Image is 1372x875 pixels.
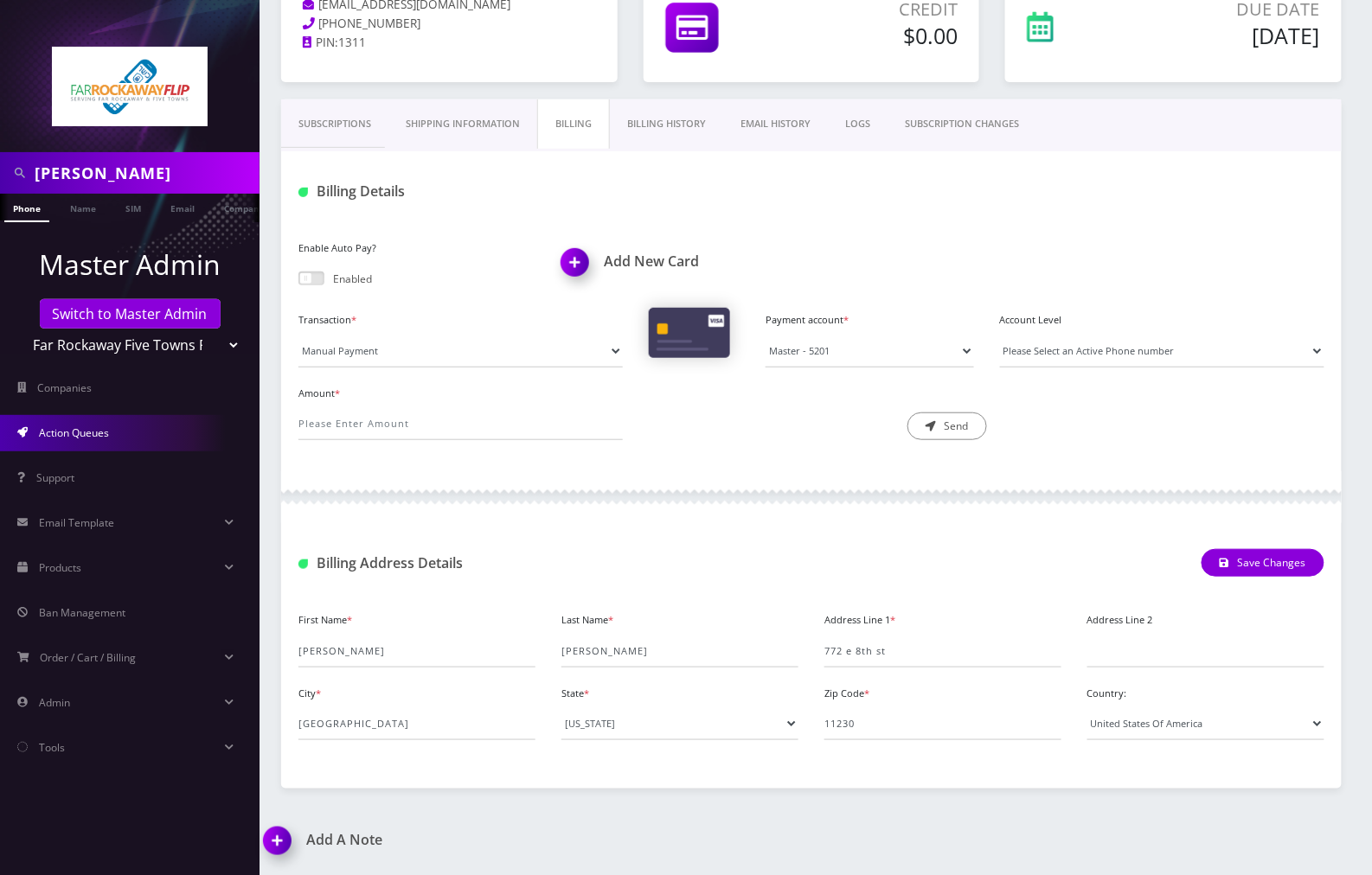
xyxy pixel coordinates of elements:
button: Save Changes [1202,549,1324,577]
a: Company [215,194,273,220]
span: Email Template [39,515,114,530]
input: First Name [298,635,535,667]
span: Action Queues [39,425,109,440]
h1: Billing Details [298,183,623,200]
h1: Billing Address Details [298,555,623,572]
img: Cards [649,308,730,358]
img: Billing Details [298,188,308,197]
input: Search in Company [35,156,255,189]
p: Enabled [333,271,372,287]
button: Send [907,412,987,440]
img: Add New Card [553,243,604,294]
a: Add New CardAdd New Card [561,253,798,270]
input: City [298,707,535,740]
label: Enable Auto Pay? [298,241,535,256]
span: Ban Management [39,605,125,620]
label: Country: [1087,687,1127,701]
a: PIN: [303,35,338,52]
a: LOGS [828,99,888,149]
h5: [DATE] [1133,22,1320,48]
span: Order / Cart / Billing [41,650,137,665]
span: Companies [38,380,93,395]
label: City [298,687,321,701]
a: SUBSCRIPTION CHANGES [888,99,1036,149]
a: Email [162,194,203,220]
a: Add A Note [264,832,798,848]
input: Please Enter Amount [298,407,623,440]
a: Phone [4,194,49,222]
label: State [561,687,589,701]
label: Account Level [1000,313,1324,328]
a: Subscriptions [281,99,388,149]
input: Zip [824,707,1061,740]
img: Billing Address Detail [298,559,308,569]
h1: Add New Card [561,253,798,270]
span: Tools [39,740,65,755]
span: 1311 [338,35,366,50]
label: Payment account [766,313,973,328]
a: Switch to Master Admin [40,299,221,329]
input: Last Name [561,635,798,667]
span: Admin [39,695,70,710]
img: Far Rockaway Five Towns Flip [52,47,208,126]
label: Zip Code [824,687,869,701]
label: Address Line 2 [1087,613,1153,628]
label: Address Line 1 [824,613,895,628]
label: First Name [298,613,352,628]
a: Billing [537,99,610,149]
span: Support [36,470,74,485]
h5: $0.00 [798,22,958,48]
span: [PHONE_NUMBER] [319,16,421,31]
a: EMAIL HISTORY [723,99,828,149]
label: Amount [298,386,623,401]
a: Name [61,194,105,220]
a: Billing History [610,99,723,149]
span: Products [39,560,81,575]
input: Address Line 1 [824,635,1061,667]
a: SIM [117,194,150,220]
label: Transaction [298,313,623,328]
a: Shipping Information [388,99,537,149]
label: Last Name [561,613,613,628]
